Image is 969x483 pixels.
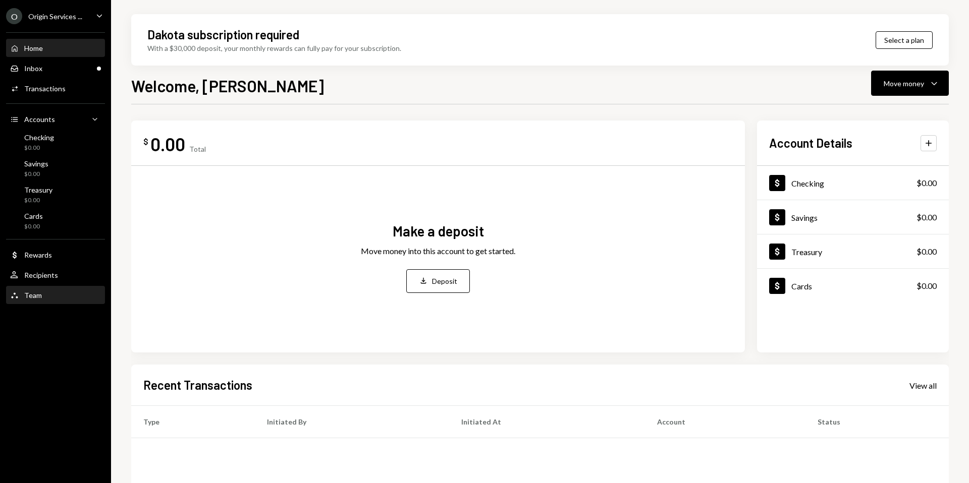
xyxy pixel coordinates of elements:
[24,291,42,299] div: Team
[24,222,43,231] div: $0.00
[791,281,812,291] div: Cards
[805,406,949,438] th: Status
[917,280,937,292] div: $0.00
[757,200,949,234] a: Savings$0.00
[449,406,645,438] th: Initiated At
[24,44,43,52] div: Home
[393,221,484,241] div: Make a deposit
[28,12,82,21] div: Origin Services ...
[6,183,105,207] a: Treasury$0.00
[6,110,105,128] a: Accounts
[909,381,937,391] div: View all
[791,213,818,222] div: Savings
[147,26,299,43] div: Dakota subscription required
[6,59,105,77] a: Inbox
[757,269,949,303] a: Cards$0.00
[147,43,401,53] div: With a $30,000 deposit, your monthly rewards can fully pay for your subscription.
[131,76,324,96] h1: Welcome, [PERSON_NAME]
[6,79,105,97] a: Transactions
[884,78,924,89] div: Move money
[917,246,937,258] div: $0.00
[6,130,105,154] a: Checking$0.00
[24,251,52,259] div: Rewards
[131,406,255,438] th: Type
[917,177,937,189] div: $0.00
[24,170,48,178] div: $0.00
[791,247,822,257] div: Treasury
[406,269,470,293] button: Deposit
[645,406,805,438] th: Account
[6,286,105,304] a: Team
[6,246,105,264] a: Rewards
[769,135,852,151] h2: Account Details
[24,115,55,124] div: Accounts
[871,71,949,96] button: Move money
[6,8,22,24] div: O
[757,166,949,200] a: Checking$0.00
[150,133,185,155] div: 0.00
[24,159,48,168] div: Savings
[255,406,449,438] th: Initiated By
[143,377,252,393] h2: Recent Transactions
[876,31,933,49] button: Select a plan
[24,144,54,152] div: $0.00
[143,137,148,147] div: $
[24,84,66,93] div: Transactions
[24,196,52,205] div: $0.00
[6,156,105,180] a: Savings$0.00
[24,212,43,220] div: Cards
[909,380,937,391] a: View all
[24,186,52,194] div: Treasury
[24,64,42,73] div: Inbox
[6,39,105,57] a: Home
[6,266,105,284] a: Recipients
[757,234,949,268] a: Treasury$0.00
[24,133,54,142] div: Checking
[189,145,206,153] div: Total
[24,271,58,279] div: Recipients
[917,211,937,223] div: $0.00
[791,178,824,188] div: Checking
[432,276,457,286] div: Deposit
[6,209,105,233] a: Cards$0.00
[361,245,515,257] div: Move money into this account to get started.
